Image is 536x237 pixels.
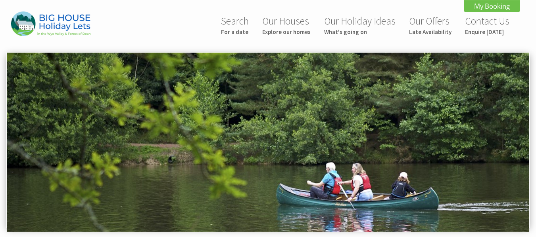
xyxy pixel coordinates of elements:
small: What's going on [324,28,396,36]
small: Explore our homes [262,28,311,36]
small: Late Availability [409,28,451,36]
a: Our Holiday IdeasWhat's going on [324,15,396,36]
small: Enquire [DATE] [465,28,509,36]
a: SearchFor a date [221,15,249,36]
a: Our OffersLate Availability [409,15,451,36]
a: Contact UsEnquire [DATE] [465,15,509,36]
img: Big House Holiday Lets [11,11,90,36]
small: For a date [221,28,249,36]
a: Our HousesExplore our homes [262,15,311,36]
